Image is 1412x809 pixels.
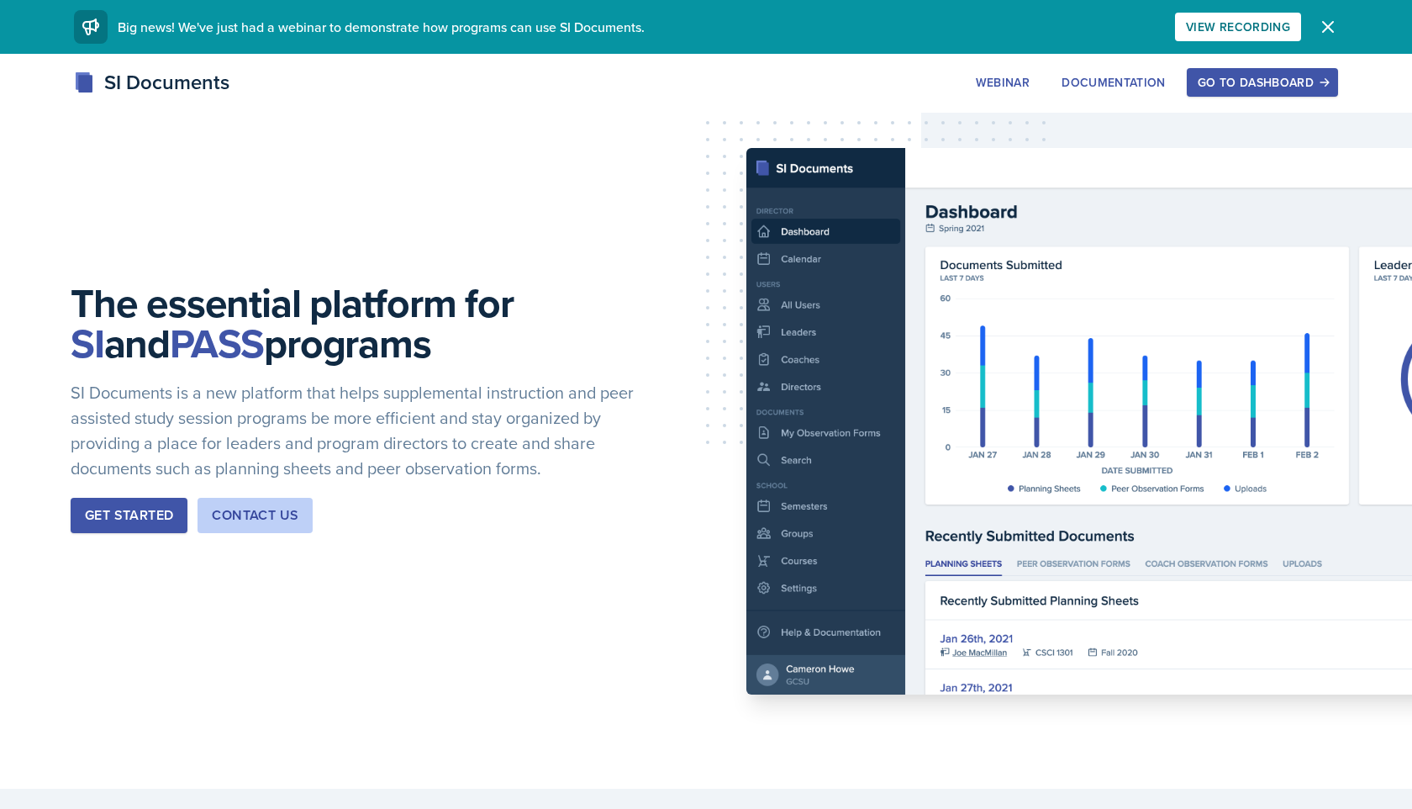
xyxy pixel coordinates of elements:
div: Webinar [976,76,1030,89]
div: View Recording [1186,20,1290,34]
div: Documentation [1062,76,1166,89]
button: Go to Dashboard [1187,68,1338,97]
button: Webinar [965,68,1041,97]
button: Get Started [71,498,187,533]
div: Contact Us [212,505,298,526]
button: View Recording [1175,13,1301,41]
div: Go to Dashboard [1198,76,1327,89]
button: Contact Us [198,498,313,533]
button: Documentation [1051,68,1177,97]
div: Get Started [85,505,173,526]
span: Big news! We've just had a webinar to demonstrate how programs can use SI Documents. [118,18,645,36]
div: SI Documents [74,67,229,98]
